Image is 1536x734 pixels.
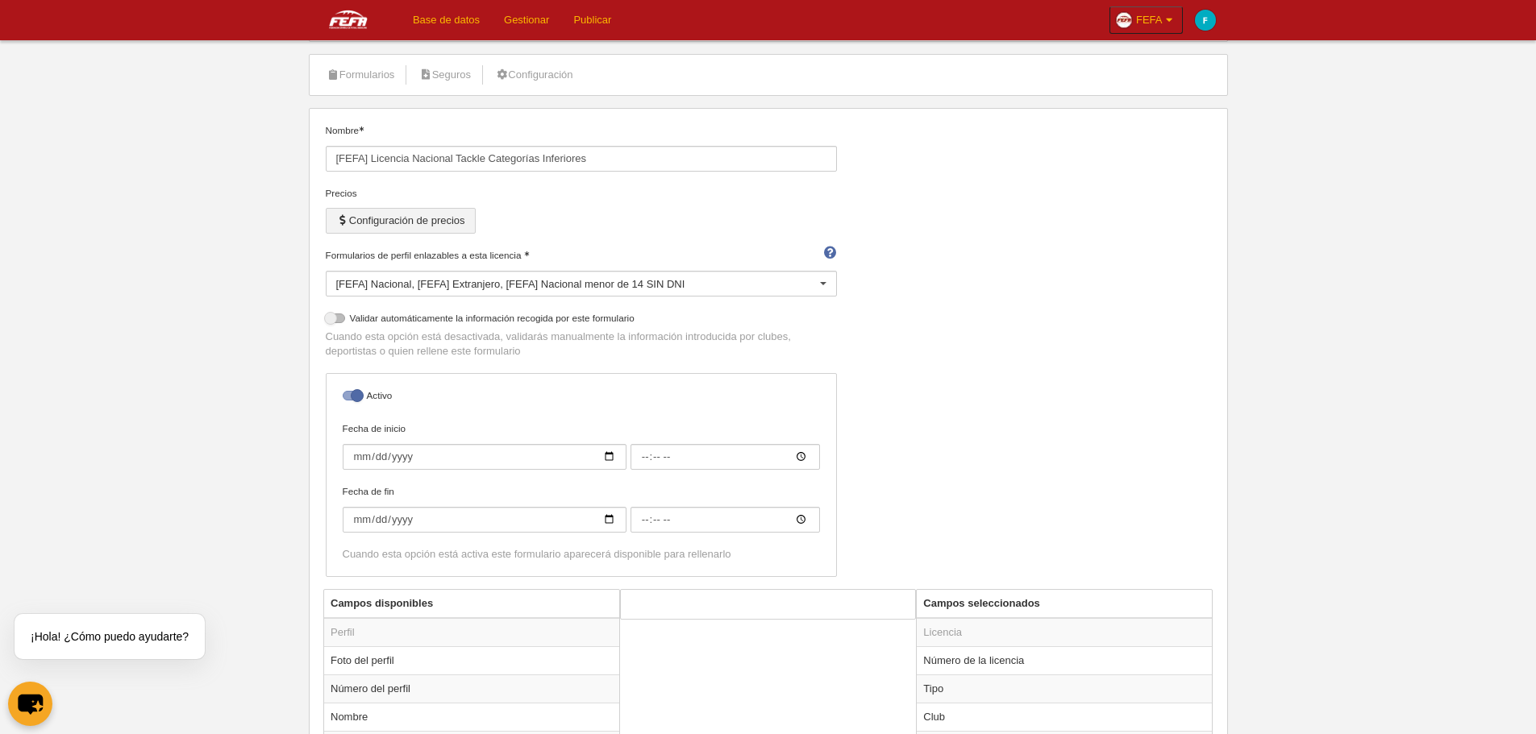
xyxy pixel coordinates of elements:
[326,146,837,172] input: Nombre
[326,123,837,172] label: Nombre
[631,444,820,470] input: Fecha de inicio
[917,703,1212,731] td: Club
[324,646,619,674] td: Foto del perfil
[324,674,619,703] td: Número del perfil
[324,703,619,731] td: Nombre
[631,507,820,533] input: Fecha de fin
[343,507,626,533] input: Fecha de fin
[326,208,476,234] button: Configuración de precios
[324,618,619,647] td: Perfil
[318,63,404,87] a: Formularios
[917,590,1212,618] th: Campos seleccionados
[326,248,837,263] label: Formularios de perfil enlazables a esta licencia
[418,278,501,290] span: [FEFA] Extranjero
[1109,6,1183,34] a: FEFA
[343,484,820,533] label: Fecha de fin
[343,547,820,562] div: Cuando esta opción está activa este formulario aparecerá disponible para rellenarlo
[326,311,837,330] label: Validar automáticamente la información recogida por este formulario
[1136,12,1163,28] span: FEFA
[1116,12,1132,28] img: Oazxt6wLFNvE.30x30.jpg
[359,126,364,131] i: Obligatorio
[326,330,837,359] p: Cuando esta opción está desactivada, validarás manualmente la información introducida por clubes,...
[326,186,837,201] div: Precios
[336,278,412,290] span: [FEFA] Nacional
[917,646,1212,674] td: Número de la licencia
[1195,10,1216,31] img: c2l6ZT0zMHgzMCZmcz05JnRleHQ9RiZiZz0wMGFjYzE%3D.png
[15,614,205,659] div: ¡Hola! ¿Cómo puedo ayudarte?
[343,421,820,470] label: Fecha de inicio
[486,63,581,87] a: Configuración
[343,444,626,470] input: Fecha de inicio
[917,618,1212,647] td: Licencia
[8,682,52,726] button: chat-button
[506,278,685,290] span: [FEFA] Nacional menor de 14 SIN DNI
[324,590,619,618] th: Campos disponibles
[410,63,480,87] a: Seguros
[343,388,820,407] label: Activo
[309,10,388,29] img: FEFA
[524,251,529,256] i: Obligatorio
[917,674,1212,703] td: Tipo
